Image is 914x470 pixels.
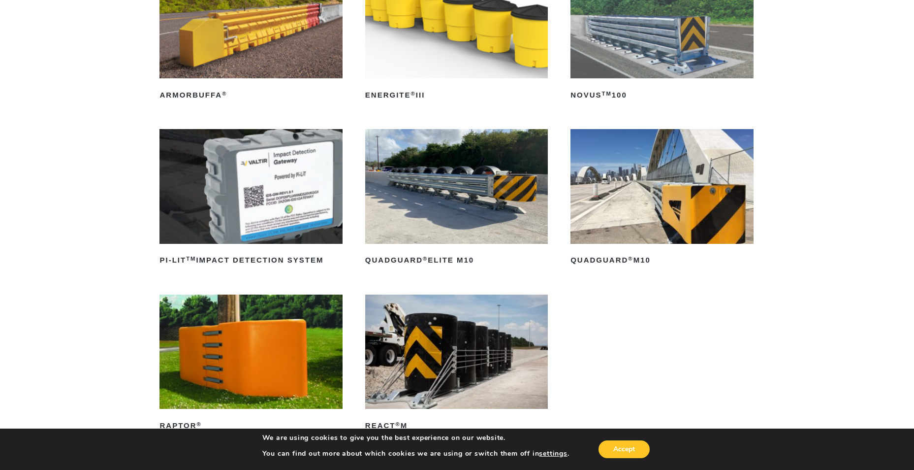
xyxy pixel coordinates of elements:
h2: ArmorBuffa [159,87,342,103]
h2: REACT M [365,418,548,434]
a: RAPTOR® [159,295,342,434]
p: We are using cookies to give you the best experience on our website. [262,434,569,442]
a: PI-LITTMImpact Detection System [159,129,342,268]
h2: ENERGITE III [365,87,548,103]
sup: ® [628,256,633,262]
p: You can find out more about which cookies we are using or switch them off in . [262,449,569,458]
a: REACT®M [365,295,548,434]
sup: TM [602,91,612,97]
h2: QuadGuard M10 [570,253,753,269]
button: Accept [599,440,650,458]
h2: PI-LIT Impact Detection System [159,253,342,269]
sup: ® [423,256,428,262]
sup: ® [396,421,401,427]
sup: TM [186,256,196,262]
sup: ® [197,421,202,427]
button: settings [539,449,567,458]
h2: RAPTOR [159,418,342,434]
a: QuadGuard®M10 [570,129,753,268]
sup: ® [222,91,227,97]
h2: NOVUS 100 [570,87,753,103]
h2: QuadGuard Elite M10 [365,253,548,269]
sup: ® [411,91,416,97]
a: QuadGuard®Elite M10 [365,129,548,268]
